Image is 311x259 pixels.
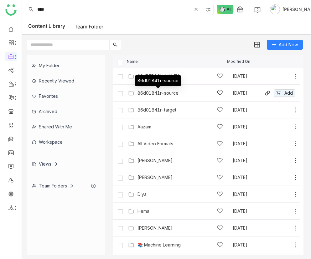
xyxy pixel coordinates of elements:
[137,175,173,180] a: [PERSON_NAME]
[128,107,134,113] img: Folder
[254,7,261,13] img: help.svg
[137,226,173,231] a: [PERSON_NAME]
[32,161,58,167] div: Views
[233,74,264,78] div: [DATE]
[233,175,264,180] div: [DATE]
[28,23,103,31] div: Content Library
[27,134,101,150] div: Workspace
[137,141,173,146] a: All Video Formats
[233,209,264,213] div: [DATE]
[233,91,264,95] div: [DATE]
[233,158,264,163] div: [DATE]
[27,88,101,104] div: Favorites
[227,59,250,63] span: Modified On
[5,4,17,16] img: logo
[128,208,134,214] img: Folder
[233,125,264,129] div: [DATE]
[128,242,134,248] img: Folder
[27,73,101,88] div: Recently Viewed
[279,41,298,48] span: Add New
[75,23,103,30] a: Team Folder
[32,183,74,188] div: Team Folders
[267,40,303,50] button: Add New
[254,42,260,47] img: grid.svg
[284,90,293,97] span: Add
[128,174,134,181] img: Folder
[135,75,181,86] div: 86d01841r-source
[137,124,151,129] a: Aazam
[127,59,138,63] span: Name
[274,89,295,97] button: Add
[137,158,173,163] a: [PERSON_NAME]
[27,119,101,134] div: Shared with me
[128,157,134,164] img: Folder
[137,107,176,112] a: 86d01841r-target
[128,191,134,197] img: Folder
[128,73,134,79] img: Folder
[128,141,134,147] img: Folder
[233,192,264,197] div: [DATE]
[137,242,181,247] a: 📚 Machine Learning
[233,108,264,112] div: [DATE]
[137,209,149,214] a: Hema
[137,74,179,79] a: 00 [PERSON_NAME]
[128,124,134,130] img: Folder
[233,243,264,247] div: [DATE]
[233,226,264,230] div: [DATE]
[206,7,211,12] img: search-type.svg
[233,142,264,146] div: [DATE]
[128,90,134,96] img: Folder
[270,4,280,14] img: avatar
[217,5,234,14] img: ask-buddy-normal.svg
[27,104,101,119] div: Archived
[27,58,101,73] div: My Folder
[137,192,147,197] a: Diya
[128,225,134,231] img: Folder
[137,91,179,96] a: 86d01841r-source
